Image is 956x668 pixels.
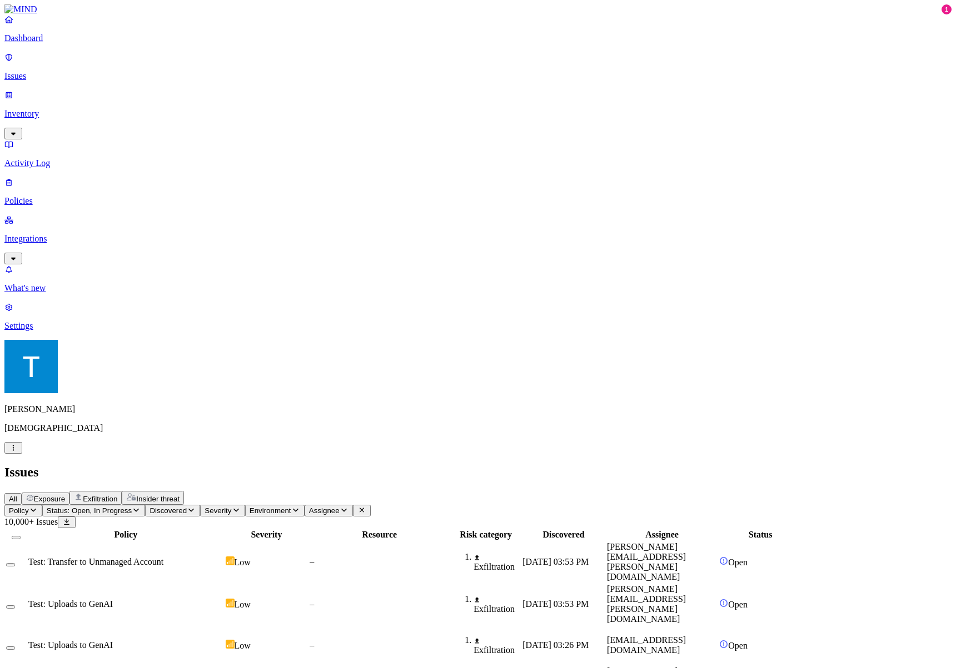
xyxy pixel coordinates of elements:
span: Low [235,641,251,650]
span: Exfiltration [83,495,117,503]
span: Open [728,600,748,609]
span: Exposure [34,495,65,503]
span: Low [235,600,251,609]
img: Timothy Faugl [4,340,58,393]
div: Policy [28,530,223,540]
span: [PERSON_NAME][EMAIL_ADDRESS][PERSON_NAME][DOMAIN_NAME] [607,584,686,624]
span: Discovered [150,506,187,515]
p: Integrations [4,234,952,244]
button: Select row [6,605,15,609]
p: Activity Log [4,158,952,168]
span: Test: Transfer to Unmanaged Account [28,557,163,566]
img: status-open [719,640,728,649]
div: Assignee [607,530,717,540]
span: – [310,640,314,650]
img: severity-low [226,556,235,565]
div: Risk category [451,530,520,540]
img: status-open [719,599,728,607]
div: Exfiltration [474,635,520,655]
span: Severity [205,506,231,515]
span: [DATE] 03:53 PM [522,557,589,566]
span: [DATE] 03:26 PM [522,640,589,650]
h2: Issues [4,465,952,480]
div: 1 [942,4,952,14]
span: Status: Open, In Progress [47,506,132,515]
span: 10,000+ Issues [4,517,58,526]
div: Severity [226,530,308,540]
button: Select row [6,563,15,566]
img: severity-low [226,640,235,649]
p: Dashboard [4,33,952,43]
img: MIND [4,4,37,14]
div: Discovered [522,530,605,540]
div: Status [719,530,801,540]
span: Test: Uploads to GenAI [28,640,113,650]
span: – [310,557,314,566]
div: Exfiltration [474,594,520,614]
span: Environment [250,506,291,515]
p: [DEMOGRAPHIC_DATA] [4,423,952,433]
span: All [9,495,17,503]
p: [PERSON_NAME] [4,404,952,414]
span: – [310,599,314,609]
p: Inventory [4,109,952,119]
span: Assignee [309,506,340,515]
span: [EMAIL_ADDRESS][DOMAIN_NAME] [607,635,686,655]
p: Policies [4,196,952,206]
div: Exfiltration [474,552,520,572]
span: Insider threat [136,495,180,503]
img: status-open [719,556,728,565]
button: Select all [12,536,21,539]
img: severity-low [226,599,235,607]
span: Policy [9,506,29,515]
span: Test: Uploads to GenAI [28,599,113,609]
p: Issues [4,71,952,81]
span: Open [728,641,748,650]
p: What's new [4,283,952,293]
p: Settings [4,321,952,331]
button: Select row [6,646,15,650]
span: [PERSON_NAME][EMAIL_ADDRESS][PERSON_NAME][DOMAIN_NAME] [607,542,686,581]
span: [DATE] 03:53 PM [522,599,589,609]
span: Low [235,557,251,567]
div: Resource [310,530,449,540]
span: Open [728,557,748,567]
